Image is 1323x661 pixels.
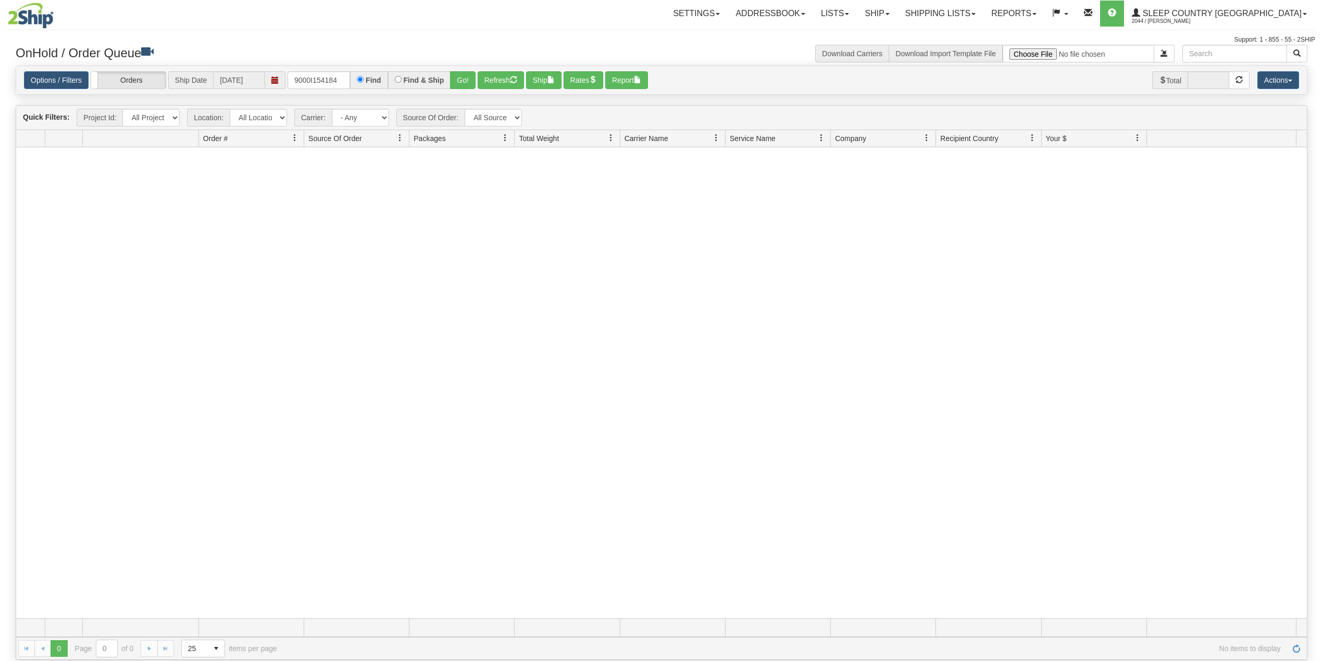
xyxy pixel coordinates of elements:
span: Total Weight [519,133,559,144]
span: Source Of Order: [396,109,465,126]
a: Company filter column settings [918,129,935,147]
span: Page 0 [51,640,67,657]
div: Support: 1 - 855 - 55 - 2SHIP [8,35,1315,44]
button: Rates [564,71,604,89]
button: Search [1287,45,1307,62]
span: Sleep Country [GEOGRAPHIC_DATA] [1140,9,1302,18]
a: Carrier Name filter column settings [707,129,725,147]
label: Find [366,77,381,84]
span: 2044 / [PERSON_NAME] [1132,16,1210,27]
span: Total [1152,71,1188,89]
a: Shipping lists [897,1,983,27]
label: Orders [91,72,166,89]
img: logo2044.jpg [8,3,54,29]
input: Search [1182,45,1287,62]
label: Quick Filters: [23,112,69,122]
span: No items to display [292,644,1281,653]
a: Sleep Country [GEOGRAPHIC_DATA] 2044 / [PERSON_NAME] [1124,1,1315,27]
a: Lists [813,1,857,27]
span: Ship Date [168,71,213,89]
a: Recipient Country filter column settings [1024,129,1041,147]
a: Order # filter column settings [286,129,304,147]
span: Company [835,133,866,144]
iframe: chat widget [1299,277,1322,384]
span: 25 [188,643,202,654]
div: grid toolbar [16,106,1307,130]
button: Report [605,71,648,89]
a: Download Carriers [822,49,882,58]
h3: OnHold / Order Queue [16,45,654,60]
span: items per page [181,640,277,657]
a: Source Of Order filter column settings [391,129,409,147]
span: Location: [187,109,230,126]
a: Options / Filters [24,71,89,89]
a: Refresh [1288,640,1305,657]
span: Order # [203,133,228,144]
button: Ship [526,71,561,89]
button: Actions [1257,71,1299,89]
button: Go! [450,71,476,89]
label: Find & Ship [404,77,444,84]
button: Refresh [478,71,524,89]
span: Page sizes drop down [181,640,225,657]
span: Packages [414,133,445,144]
a: Reports [983,1,1044,27]
a: Total Weight filter column settings [602,129,620,147]
input: Order # [288,71,350,89]
a: Packages filter column settings [496,129,514,147]
span: Source Of Order [308,133,362,144]
span: Recipient Country [940,133,998,144]
a: Ship [857,1,897,27]
a: Your $ filter column settings [1129,129,1146,147]
a: Download Import Template File [895,49,996,58]
a: Service Name filter column settings [813,129,830,147]
a: Settings [665,1,728,27]
a: Addressbook [728,1,813,27]
span: Project Id: [77,109,122,126]
input: Import [1003,45,1154,62]
span: select [208,640,224,657]
span: Your $ [1046,133,1067,144]
span: Service Name [730,133,776,144]
span: Carrier Name [625,133,668,144]
span: Page of 0 [75,640,134,657]
span: Carrier: [294,109,332,126]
